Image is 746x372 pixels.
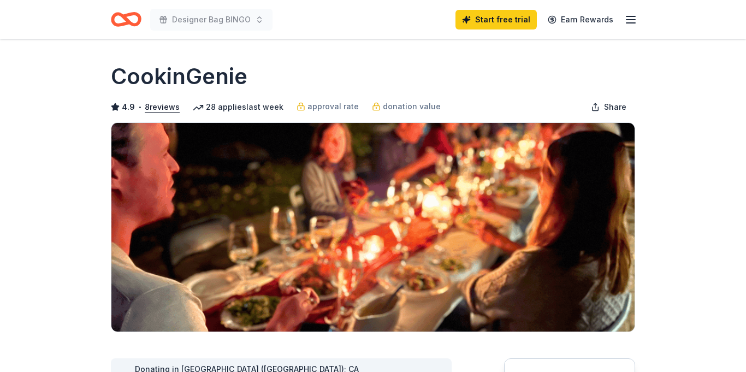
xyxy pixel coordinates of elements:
button: Share [582,96,635,118]
span: Designer Bag BINGO [172,13,251,26]
span: approval rate [307,100,359,113]
img: Image for CookinGenie [111,123,635,332]
a: donation value [372,100,441,113]
span: donation value [383,100,441,113]
a: Earn Rewards [541,10,620,29]
button: Designer Bag BINGO [150,9,273,31]
a: Start free trial [455,10,537,29]
a: approval rate [297,100,359,113]
span: 4.9 [122,101,135,114]
span: Share [604,101,626,114]
h1: CookinGenie [111,61,247,92]
a: Home [111,7,141,32]
div: 28 applies last week [193,101,283,114]
span: • [138,103,142,111]
button: 8reviews [145,101,180,114]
